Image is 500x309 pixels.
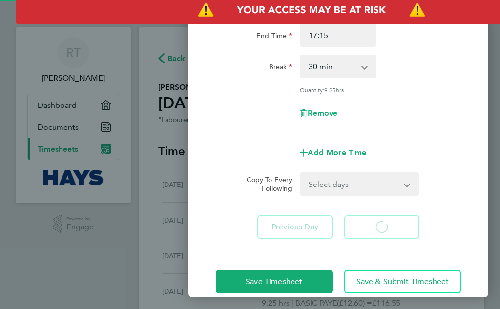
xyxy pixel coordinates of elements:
[324,86,336,94] span: 9.25
[308,148,366,157] span: Add More Time
[269,62,292,74] label: Break
[308,108,337,118] span: Remove
[256,31,292,43] label: End Time
[237,175,292,193] label: Copy To Every Following
[216,270,333,293] button: Save Timesheet
[246,277,302,287] span: Save Timesheet
[300,149,366,157] button: Add More Time
[300,86,418,94] div: Quantity: hrs
[300,109,337,117] button: Remove
[356,277,449,287] span: Save & Submit Timesheet
[300,23,376,47] input: E.g. 18:00
[344,270,461,293] button: Save & Submit Timesheet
